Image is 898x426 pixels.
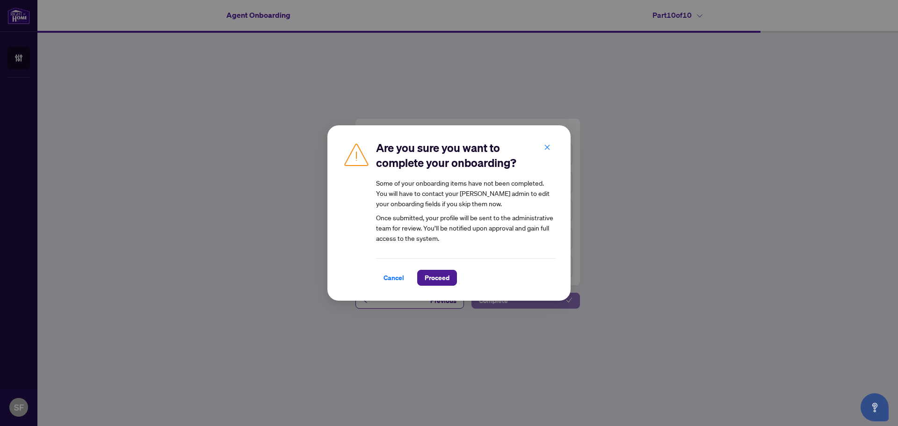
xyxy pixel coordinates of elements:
[376,178,556,243] article: Once submitted, your profile will be sent to the administrative team for review. You’ll be notifi...
[384,270,404,285] span: Cancel
[861,393,889,421] button: Open asap
[376,140,556,170] h2: Are you sure you want to complete your onboarding?
[425,270,449,285] span: Proceed
[342,140,370,168] img: Caution Icon
[417,270,457,286] button: Proceed
[376,178,556,209] div: Some of your onboarding items have not been completed. You will have to contact your [PERSON_NAME...
[376,270,412,286] button: Cancel
[544,144,550,151] span: close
